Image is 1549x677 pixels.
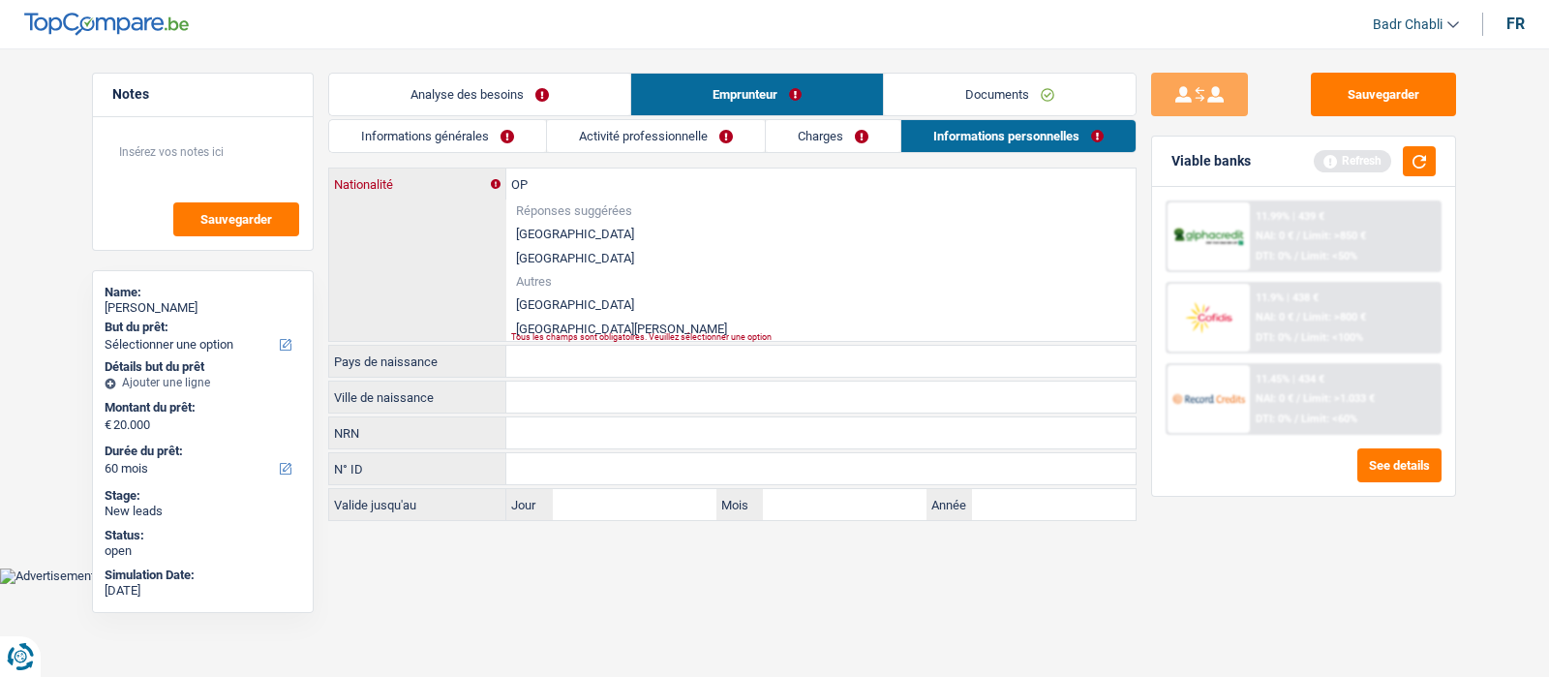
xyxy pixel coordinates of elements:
[105,444,297,459] label: Durée du prêt:
[547,120,765,152] a: Activité professionnelle
[1303,230,1366,242] span: Limit: >850 €
[1256,292,1319,304] div: 11.9% | 438 €
[506,222,1136,246] li: [GEOGRAPHIC_DATA]
[766,120,900,152] a: Charges
[112,86,293,103] h5: Notes
[511,333,1071,341] div: Tous les champs sont obligatoires. Veuillez sélectionner une option
[884,74,1136,115] a: Documents
[1256,331,1291,344] span: DTI: 0%
[105,320,297,335] label: But du prêt:
[329,382,506,413] label: Ville de naissance
[506,346,1136,377] input: Belgique
[1256,250,1291,262] span: DTI: 0%
[105,400,297,415] label: Montant du prêt:
[1373,16,1443,33] span: Badr Chabli
[1357,448,1442,482] button: See details
[506,489,553,520] label: Jour
[329,453,506,484] label: N° ID
[926,489,973,520] label: Année
[329,417,506,448] label: NRN
[506,417,1136,448] input: 12.12.12-123.12
[516,204,1126,217] span: Réponses suggérées
[105,359,301,375] div: Détails but du prêt
[329,169,506,200] label: Nationalité
[1314,150,1391,171] div: Refresh
[105,568,301,583] div: Simulation Date:
[105,300,301,316] div: [PERSON_NAME]
[1256,230,1293,242] span: NAI: 0 €
[506,246,1136,270] li: [GEOGRAPHIC_DATA]
[506,317,1136,341] li: [GEOGRAPHIC_DATA][PERSON_NAME]
[1296,392,1300,405] span: /
[506,169,1136,200] input: Belgique
[105,504,301,519] div: New leads
[1296,311,1300,323] span: /
[329,74,630,115] a: Analyse des besoins
[1256,210,1324,223] div: 11.99% | 439 €
[1357,9,1459,41] a: Badr Chabli
[105,488,301,504] div: Stage:
[1172,299,1244,335] img: Cofidis
[1301,413,1357,425] span: Limit: <60%
[105,543,301,559] div: open
[1172,226,1244,248] img: AlphaCredit
[506,292,1136,317] li: [GEOGRAPHIC_DATA]
[1296,230,1300,242] span: /
[1506,15,1525,33] div: fr
[105,285,301,300] div: Name:
[105,528,301,543] div: Status:
[1303,311,1366,323] span: Limit: >800 €
[105,376,301,389] div: Ajouter une ligne
[553,489,716,520] input: JJ
[329,346,506,377] label: Pays de naissance
[105,417,111,433] span: €
[716,489,763,520] label: Mois
[1301,250,1357,262] span: Limit: <50%
[105,583,301,599] div: [DATE]
[1311,73,1456,116] button: Sauvegarder
[631,74,883,115] a: Emprunteur
[1294,413,1298,425] span: /
[1256,392,1293,405] span: NAI: 0 €
[200,213,272,226] span: Sauvegarder
[763,489,926,520] input: MM
[1256,373,1324,385] div: 11.45% | 434 €
[24,13,189,36] img: TopCompare Logo
[901,120,1136,152] a: Informations personnelles
[1294,331,1298,344] span: /
[329,120,546,152] a: Informations générales
[1301,331,1363,344] span: Limit: <100%
[1172,381,1244,416] img: Record Credits
[972,489,1136,520] input: AAAA
[329,489,506,520] label: Valide jusqu'au
[1303,392,1375,405] span: Limit: >1.033 €
[1294,250,1298,262] span: /
[1256,311,1293,323] span: NAI: 0 €
[173,202,299,236] button: Sauvegarder
[1171,153,1251,169] div: Viable banks
[516,275,1126,288] span: Autres
[1256,413,1291,425] span: DTI: 0%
